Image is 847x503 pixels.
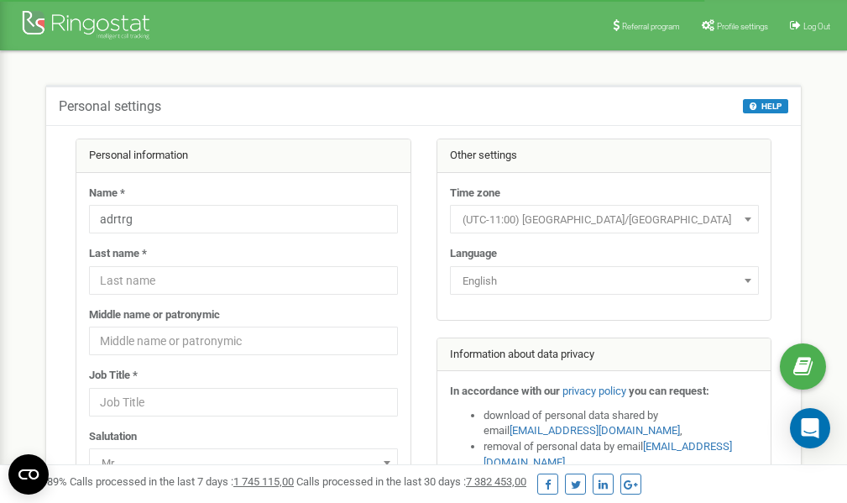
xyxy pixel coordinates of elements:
[510,424,680,437] a: [EMAIL_ADDRESS][DOMAIN_NAME]
[89,205,398,233] input: Name
[450,246,497,262] label: Language
[89,448,398,477] span: Mr.
[89,327,398,355] input: Middle name or patronymic
[790,408,830,448] div: Open Intercom Messenger
[296,475,526,488] span: Calls processed in the last 30 days :
[89,186,125,202] label: Name *
[233,475,294,488] u: 1 745 115,00
[484,439,759,470] li: removal of personal data by email ,
[450,385,560,397] strong: In accordance with our
[8,454,49,495] button: Open CMP widget
[95,452,392,475] span: Mr.
[450,186,500,202] label: Time zone
[743,99,788,113] button: HELP
[450,205,759,233] span: (UTC-11:00) Pacific/Midway
[484,408,759,439] li: download of personal data shared by email ,
[562,385,626,397] a: privacy policy
[89,388,398,417] input: Job Title
[466,475,526,488] u: 7 382 453,00
[803,22,830,31] span: Log Out
[450,266,759,295] span: English
[717,22,768,31] span: Profile settings
[437,139,771,173] div: Other settings
[89,246,147,262] label: Last name *
[89,429,137,445] label: Salutation
[89,307,220,323] label: Middle name or patronymic
[629,385,709,397] strong: you can request:
[89,266,398,295] input: Last name
[76,139,410,173] div: Personal information
[456,208,753,232] span: (UTC-11:00) Pacific/Midway
[59,99,161,114] h5: Personal settings
[437,338,771,372] div: Information about data privacy
[622,22,680,31] span: Referral program
[89,368,138,384] label: Job Title *
[456,270,753,293] span: English
[70,475,294,488] span: Calls processed in the last 7 days :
